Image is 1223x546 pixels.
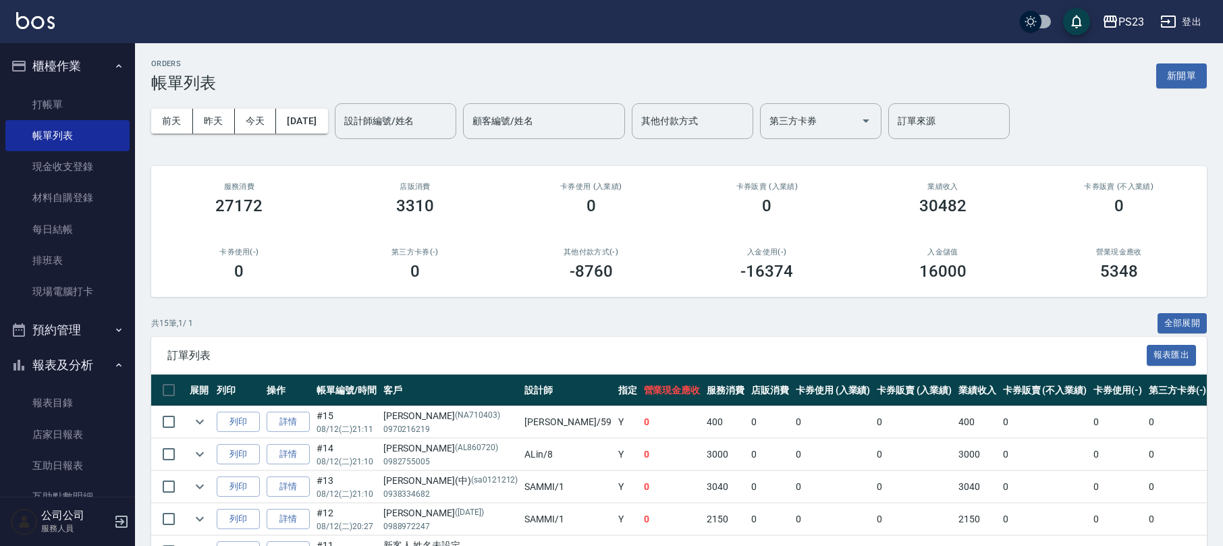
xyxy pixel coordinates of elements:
[1090,375,1145,406] th: 卡券使用(-)
[383,474,518,488] div: [PERSON_NAME](中)
[267,509,310,530] a: 詳情
[1147,348,1197,361] a: 報表匯出
[190,476,210,497] button: expand row
[317,423,377,435] p: 08/12 (二) 21:11
[383,409,518,423] div: [PERSON_NAME]
[703,375,748,406] th: 服務消費
[267,412,310,433] a: 詳情
[748,406,792,438] td: 0
[871,248,1015,256] h2: 入金儲值
[521,375,614,406] th: 設計師
[1047,248,1191,256] h2: 營業現金應收
[521,503,614,535] td: SAMMI /1
[344,248,487,256] h2: 第三方卡券(-)
[151,74,216,92] h3: 帳單列表
[955,471,1000,503] td: 3040
[235,109,277,134] button: 今天
[167,182,311,191] h3: 服務消費
[5,276,130,307] a: 現場電腦打卡
[5,481,130,512] a: 互助點數明細
[1156,63,1207,88] button: 新開單
[313,439,380,470] td: #14
[873,375,955,406] th: 卡券販賣 (入業績)
[213,375,263,406] th: 列印
[792,439,874,470] td: 0
[873,406,955,438] td: 0
[570,262,613,281] h3: -8760
[748,375,792,406] th: 店販消費
[455,409,500,423] p: (NA710403)
[792,406,874,438] td: 0
[1090,503,1145,535] td: 0
[871,182,1015,191] h2: 業績收入
[873,471,955,503] td: 0
[383,488,518,500] p: 0938334682
[955,503,1000,535] td: 2150
[5,312,130,348] button: 預約管理
[615,406,641,438] td: Y
[521,406,614,438] td: [PERSON_NAME] /59
[383,423,518,435] p: 0970216219
[317,456,377,468] p: 08/12 (二) 21:10
[455,506,484,520] p: ([DATE])
[5,49,130,84] button: 櫃檯作業
[855,110,877,132] button: Open
[267,444,310,465] a: 詳情
[5,89,130,120] a: 打帳單
[1090,439,1145,470] td: 0
[1158,313,1207,334] button: 全部展開
[215,196,263,215] h3: 27172
[1097,8,1149,36] button: PS23
[519,248,663,256] h2: 其他付款方式(-)
[380,375,522,406] th: 客戶
[1156,69,1207,82] a: 新開單
[455,441,498,456] p: (AL860720)
[317,520,377,533] p: 08/12 (二) 20:27
[703,406,748,438] td: 400
[792,503,874,535] td: 0
[703,439,748,470] td: 3000
[641,406,704,438] td: 0
[186,375,213,406] th: 展開
[873,439,955,470] td: 0
[615,471,641,503] td: Y
[873,503,955,535] td: 0
[641,439,704,470] td: 0
[190,509,210,529] button: expand row
[955,406,1000,438] td: 400
[748,439,792,470] td: 0
[1100,262,1138,281] h3: 5348
[217,509,260,530] button: 列印
[1000,503,1090,535] td: 0
[641,471,704,503] td: 0
[1147,345,1197,366] button: 報表匯出
[792,471,874,503] td: 0
[748,503,792,535] td: 0
[615,503,641,535] td: Y
[5,387,130,418] a: 報表目錄
[151,59,216,68] h2: ORDERS
[521,471,614,503] td: SAMMI /1
[1000,375,1090,406] th: 卡券販賣 (不入業績)
[313,375,380,406] th: 帳單編號/時間
[16,12,55,29] img: Logo
[641,375,704,406] th: 營業現金應收
[641,503,704,535] td: 0
[383,456,518,468] p: 0982755005
[1145,406,1210,438] td: 0
[1090,471,1145,503] td: 0
[5,214,130,245] a: 每日結帳
[383,520,518,533] p: 0988972247
[615,439,641,470] td: Y
[1145,375,1210,406] th: 第三方卡券(-)
[383,506,518,520] div: [PERSON_NAME]
[1047,182,1191,191] h2: 卡券販賣 (不入業績)
[313,503,380,535] td: #12
[396,196,434,215] h3: 3310
[919,196,967,215] h3: 30482
[5,419,130,450] a: 店家日報表
[41,522,110,535] p: 服務人員
[151,317,193,329] p: 共 15 筆, 1 / 1
[1145,471,1210,503] td: 0
[11,508,38,535] img: Person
